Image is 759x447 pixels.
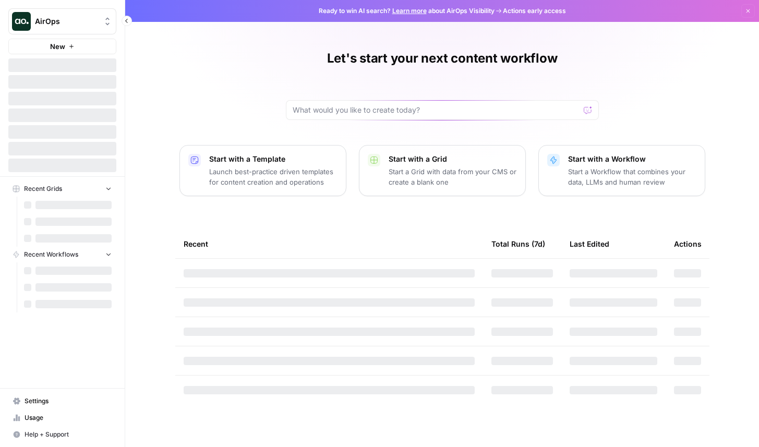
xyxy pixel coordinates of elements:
p: Start with a Template [209,154,338,164]
span: Settings [25,396,112,406]
span: Recent Workflows [24,250,78,259]
span: Ready to win AI search? about AirOps Visibility [319,6,495,16]
a: Learn more [392,7,427,15]
span: Recent Grids [24,184,62,194]
p: Start with a Grid [389,154,517,164]
span: AirOps [35,16,98,27]
button: New [8,39,116,54]
button: Recent Grids [8,181,116,197]
span: Usage [25,413,112,422]
div: Last Edited [570,229,609,258]
p: Start a Workflow that combines your data, LLMs and human review [568,166,696,187]
button: Start with a TemplateLaunch best-practice driven templates for content creation and operations [179,145,346,196]
button: Start with a GridStart a Grid with data from your CMS or create a blank one [359,145,526,196]
p: Start a Grid with data from your CMS or create a blank one [389,166,517,187]
div: Total Runs (7d) [491,229,545,258]
p: Launch best-practice driven templates for content creation and operations [209,166,338,187]
input: What would you like to create today? [293,105,580,115]
button: Help + Support [8,426,116,443]
h1: Let's start your next content workflow [327,50,558,67]
span: New [50,41,65,52]
span: Help + Support [25,430,112,439]
a: Settings [8,393,116,409]
a: Usage [8,409,116,426]
button: Workspace: AirOps [8,8,116,34]
button: Recent Workflows [8,247,116,262]
div: Recent [184,229,475,258]
p: Start with a Workflow [568,154,696,164]
button: Start with a WorkflowStart a Workflow that combines your data, LLMs and human review [538,145,705,196]
img: AirOps Logo [12,12,31,31]
span: Actions early access [503,6,566,16]
div: Actions [674,229,702,258]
